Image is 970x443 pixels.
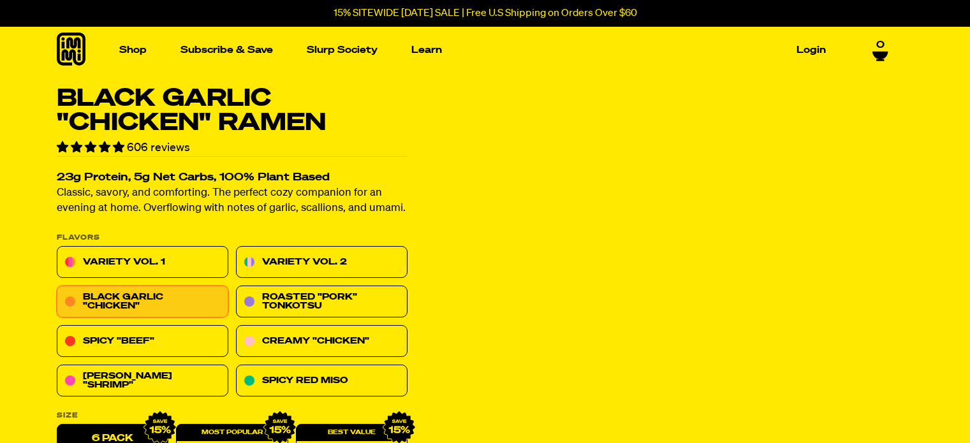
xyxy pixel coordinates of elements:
a: Variety Vol. 1 [57,247,228,279]
span: 606 reviews [127,142,190,154]
h2: 23g Protein, 5g Net Carbs, 100% Plant Based [57,173,408,184]
a: Shop [114,40,152,60]
a: Variety Vol. 2 [236,247,408,279]
a: Black Garlic "Chicken" [57,286,228,318]
a: Learn [406,40,447,60]
a: Creamy "Chicken" [236,326,408,358]
span: 4.76 stars [57,142,127,154]
p: Classic, savory, and comforting. The perfect cozy companion for an evening at home. Overflowing w... [57,186,408,217]
a: Spicy Red Miso [236,365,408,397]
span: 0 [876,36,885,47]
a: Slurp Society [302,40,383,60]
a: Subscribe & Save [175,40,278,60]
p: Flavors [57,235,408,242]
p: 15% SITEWIDE [DATE] SALE | Free U.S Shipping on Orders Over $60 [334,8,637,19]
nav: Main navigation [114,27,831,73]
a: Roasted "Pork" Tonkotsu [236,286,408,318]
h1: Black Garlic "Chicken" Ramen [57,87,408,135]
label: Size [57,412,408,419]
a: 0 [872,36,888,57]
a: [PERSON_NAME] "Shrimp" [57,365,228,397]
a: Login [791,40,831,60]
a: Spicy "Beef" [57,326,228,358]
